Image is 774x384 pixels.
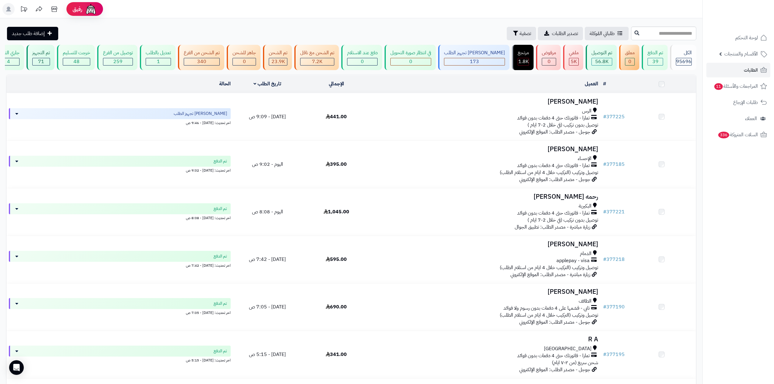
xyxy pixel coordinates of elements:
[103,49,133,56] div: توصيل من الفرع
[177,45,225,70] a: تم الشحن من الفرع 340
[714,82,758,91] span: المراجعات والأسئلة
[517,352,590,359] span: تمارا - فاتورتك حتى 4 دفعات بدون فوائد
[628,58,631,65] span: 0
[63,49,90,56] div: خرجت للتسليم
[326,113,347,120] span: 441.00
[444,49,505,56] div: [PERSON_NAME] تجهيز الطلب
[9,262,231,268] div: اخر تحديث: [DATE] - 7:42 ص
[507,27,536,40] button: تصفية
[184,49,220,56] div: تم الشحن من الفرع
[706,95,770,110] a: طلبات الإرجاع
[249,256,286,263] span: [DATE] - 7:42 ص
[139,45,177,70] a: تعديل بالطلب 1
[249,113,286,120] span: [DATE] - 9:09 ص
[293,45,340,70] a: تم الشحن مع ناقل 7.2K
[744,66,758,74] span: الطلبات
[214,348,227,354] span: تم الدفع
[603,113,625,120] a: #377225
[7,58,10,65] span: 4
[714,83,723,90] span: 11
[9,167,231,173] div: اخر تحديث: [DATE] - 9:02 ص
[618,45,641,70] a: معلق 0
[625,58,634,65] div: 0
[7,27,58,40] a: إضافة طلب جديد
[706,30,770,45] a: لوحة التحكم
[249,303,286,311] span: [DATE] - 7:05 ص
[733,17,768,30] img: logo-2.png
[580,250,591,257] span: الدمام
[548,58,551,65] span: 0
[437,45,511,70] a: [PERSON_NAME] تجهيز الطلب 173
[85,3,97,15] img: ai-face.png
[96,45,139,70] a: توصيل من الفرع 259
[500,264,598,271] span: توصيل وتركيب (التركيب خلال 4 ايام من استلام الطلب)
[578,155,591,162] span: الإحساء
[503,305,590,312] span: تابي - قسّمها على 4 دفعات بدون رسوم ولا فوائد
[390,49,431,56] div: في انتظار صورة التحويل
[517,162,590,169] span: تمارا - فاتورتك حتى 4 دفعات بدون فوائد
[252,161,283,168] span: اليوم - 9:02 ص
[269,58,287,65] div: 23915
[340,45,383,70] a: دفع عند الاستلام 0
[706,79,770,94] a: المراجعات والأسئلة11
[219,80,231,87] a: الحالة
[625,49,635,56] div: معلق
[56,45,96,70] a: خرجت للتسليم 48
[409,58,412,65] span: 0
[312,58,322,65] span: 7.2K
[329,80,344,87] a: الإجمالي
[603,208,625,215] a: #377221
[373,288,598,295] h3: [PERSON_NAME]
[706,127,770,142] a: السلات المتروكة336
[718,132,729,138] span: 336
[603,113,606,120] span: #
[519,176,590,183] span: جوجل - مصدر الطلب: الموقع الإلكتروني
[214,158,227,164] span: تم الدفع
[515,223,590,231] span: زيارة مباشرة - مصدر الطلب: تطبيق الجوال
[361,58,364,65] span: 0
[63,58,90,65] div: 48
[373,146,598,153] h3: [PERSON_NAME]
[252,208,283,215] span: اليوم - 8:08 ص
[9,119,231,126] div: اخر تحديث: [DATE] - 9:46 ص
[324,208,349,215] span: 1,045.00
[243,58,246,65] span: 0
[9,214,231,221] div: اخر تحديث: [DATE] - 8:08 ص
[590,30,615,37] span: طلباتي المُوكلة
[648,49,663,56] div: تم الدفع
[591,49,612,56] div: تم التوصيل
[73,58,80,65] span: 48
[520,30,531,37] span: تصفية
[652,58,659,65] span: 39
[157,58,160,65] span: 1
[579,298,591,305] span: الطائف
[603,161,625,168] a: #377185
[527,216,598,224] span: توصيل بدون تركيب (في خلال 2-7 ايام )
[603,256,606,263] span: #
[585,27,629,40] a: طلباتي المُوكلة
[272,58,285,65] span: 23.9K
[569,49,579,56] div: ملغي
[38,58,44,65] span: 71
[582,108,591,115] span: الرس
[571,58,577,65] span: 5K
[225,45,262,70] a: جاهز للشحن 0
[174,111,227,117] span: [PERSON_NAME] تجهيز الطلب
[146,49,171,56] div: تعديل بالطلب
[518,58,529,65] span: 1.8K
[527,121,598,129] span: توصيل بدون تركيب (في خلال 2-7 ايام )
[718,130,758,139] span: السلات المتروكة
[326,351,347,358] span: 341.00
[595,58,609,65] span: 56.8K
[347,58,377,65] div: 0
[733,98,758,107] span: طلبات الإرجاع
[32,49,50,56] div: تم التجهيز
[569,58,578,65] div: 4987
[510,271,590,278] span: زيارة مباشرة - مصدر الطلب: الموقع الإلكتروني
[562,45,584,70] a: ملغي 5K
[12,30,45,37] span: إضافة طلب جديد
[519,128,590,136] span: جوجل - مصدر الطلب: الموقع الإلكتروني
[300,49,334,56] div: تم الشحن مع ناقل
[249,351,286,358] span: [DATE] - 5:15 ص
[25,45,56,70] a: تم التجهيز 71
